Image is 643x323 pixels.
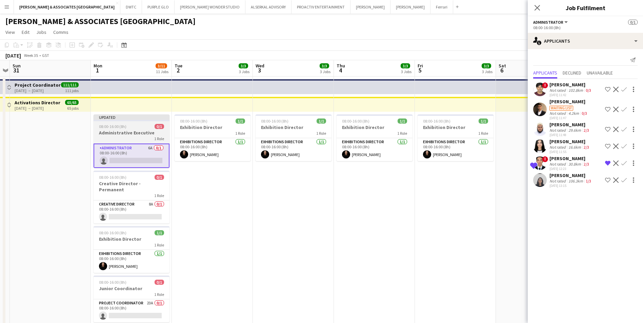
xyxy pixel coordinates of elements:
span: 3 [255,66,264,74]
div: 65 jobs [67,105,79,111]
app-skills-label: 0/3 [582,111,587,116]
button: Ferrari [430,0,453,14]
span: Jobs [36,29,46,35]
h3: Exhibition Director [94,236,169,242]
div: 16.6km [567,145,582,150]
div: 11 Jobs [156,69,168,74]
app-skills-label: 0/3 [586,88,591,93]
div: Waiting list [549,106,573,111]
div: Applicants [528,33,643,49]
span: 1 Role [235,131,245,136]
app-card-role: Exhibitions Director1/108:00-16:00 (8h)[PERSON_NAME] [175,138,250,161]
button: PROACTIV ENTERTAINMENT [292,0,350,14]
span: Unavailable [587,70,613,75]
span: 08:00-16:00 (8h) [99,124,126,129]
div: [DATE] [5,52,21,59]
div: 08:00-16:00 (8h)1/1Exhibition Director1 RoleExhibitions Director1/108:00-16:00 (8h)[PERSON_NAME] [337,114,413,161]
div: Not rated [549,178,567,184]
div: 29.6km [567,128,582,133]
span: 1/1 [236,119,245,124]
span: 08:00-16:00 (8h) [99,175,126,180]
span: 1/1 [317,119,326,124]
div: [DATE] 11:48 [549,133,590,137]
app-skills-label: 2/3 [584,128,589,133]
h3: Exhibition Director [337,124,413,130]
span: 6 [498,66,506,74]
span: 0/1 [155,280,164,285]
h1: [PERSON_NAME] & ASSOCIATES [GEOGRAPHIC_DATA] [5,16,196,26]
div: 3 Jobs [239,69,249,74]
span: Administrator [533,20,563,25]
app-card-role: Exhibitions Director1/108:00-16:00 (8h)[PERSON_NAME] [94,250,169,273]
span: 08:00-16:00 (8h) [99,230,126,235]
div: 3 Jobs [482,69,493,74]
div: 3 Jobs [401,69,411,74]
span: 5 [417,66,423,74]
h3: Administrative Executive [94,130,169,136]
div: [PERSON_NAME] [549,138,590,145]
span: 3/3 [239,63,248,68]
span: 08:00-16:00 (8h) [180,119,207,124]
span: 08:00-16:00 (8h) [261,119,288,124]
div: 102.8km [567,88,584,93]
span: Sat [499,63,506,69]
div: [DATE] → [DATE] [15,106,60,111]
span: 0/1 [628,20,638,25]
h3: Project Coordinator [15,82,61,88]
span: 1 Role [316,131,326,136]
a: View [3,28,18,37]
app-card-role: Project Coordinator23A0/108:00-16:00 (8h) [94,299,169,322]
span: 3/3 [482,63,491,68]
app-card-role: Exhibitions Director1/108:00-16:00 (8h)[PERSON_NAME] [256,138,331,161]
div: Not rated [549,88,567,93]
span: 1 Role [478,131,488,136]
h3: Activations Director [15,100,60,106]
span: 3/3 [320,63,329,68]
span: 08:00-16:00 (8h) [423,119,450,124]
div: [DATE] 11:55 [549,150,590,154]
span: 1 Role [154,136,164,141]
button: ALSERKAL ADVISORY [245,0,292,14]
span: 4 [336,66,345,74]
h3: Job Fulfilment [528,3,643,12]
span: 1 Role [154,292,164,297]
span: 65/65 [65,100,79,105]
span: 1 Role [154,193,164,198]
span: 1/1 [479,119,488,124]
app-card-role: Creative Director8A0/108:00-16:00 (8h) [94,200,169,223]
app-card-role: Exhibitions Director1/108:00-16:00 (8h)[PERSON_NAME] [418,138,494,161]
button: PURPLE GLO [142,0,175,14]
span: ! [542,82,548,88]
a: Jobs [34,28,49,37]
div: 30.8km [567,161,582,167]
button: DWTC [120,0,142,14]
h3: Exhibition Director [256,124,331,130]
app-job-card: Updated08:00-16:00 (8h)0/1Administrative Executive1 RoleAdministrator6A0/108:00-16:00 (8h) [94,114,169,168]
app-job-card: 08:00-16:00 (8h)1/1Exhibition Director1 RoleExhibitions Director1/108:00-16:00 (8h)[PERSON_NAME] [418,114,494,161]
span: 08:00-16:00 (8h) [99,280,126,285]
span: 3/3 [401,63,410,68]
span: Fri [418,63,423,69]
div: [PERSON_NAME] [549,172,592,178]
div: 08:00-16:00 (8h)1/1Exhibition Director1 RoleExhibitions Director1/108:00-16:00 (8h)[PERSON_NAME] [256,114,331,161]
div: [DATE] 11:47 [549,116,588,120]
div: [DATE] → [DATE] [15,88,61,93]
span: Comms [53,29,68,35]
div: [DATE] 11:42 [549,93,592,97]
app-card-role: Administrator6A0/108:00-16:00 (8h) [94,144,169,168]
span: Edit [22,29,29,35]
div: [PERSON_NAME] [549,99,588,105]
span: Tue [175,63,182,69]
app-skills-label: 1/3 [586,178,591,184]
button: [PERSON_NAME] WONDER STUDIO [175,0,245,14]
div: 08:00-16:00 (8h)0/1Junior Coordinator1 RoleProject Coordinator23A0/108:00-16:00 (8h) [94,276,169,322]
app-job-card: 08:00-16:00 (8h)1/1Exhibition Director1 RoleExhibitions Director1/108:00-16:00 (8h)[PERSON_NAME] [94,226,169,273]
button: [PERSON_NAME] [390,0,430,14]
div: 08:00-16:00 (8h) [533,25,638,30]
div: Not rated [549,145,567,150]
app-job-card: 08:00-16:00 (8h)0/1Creative Director - Permanent1 RoleCreative Director8A0/108:00-16:00 (8h) [94,171,169,223]
button: Administrator [533,20,569,25]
